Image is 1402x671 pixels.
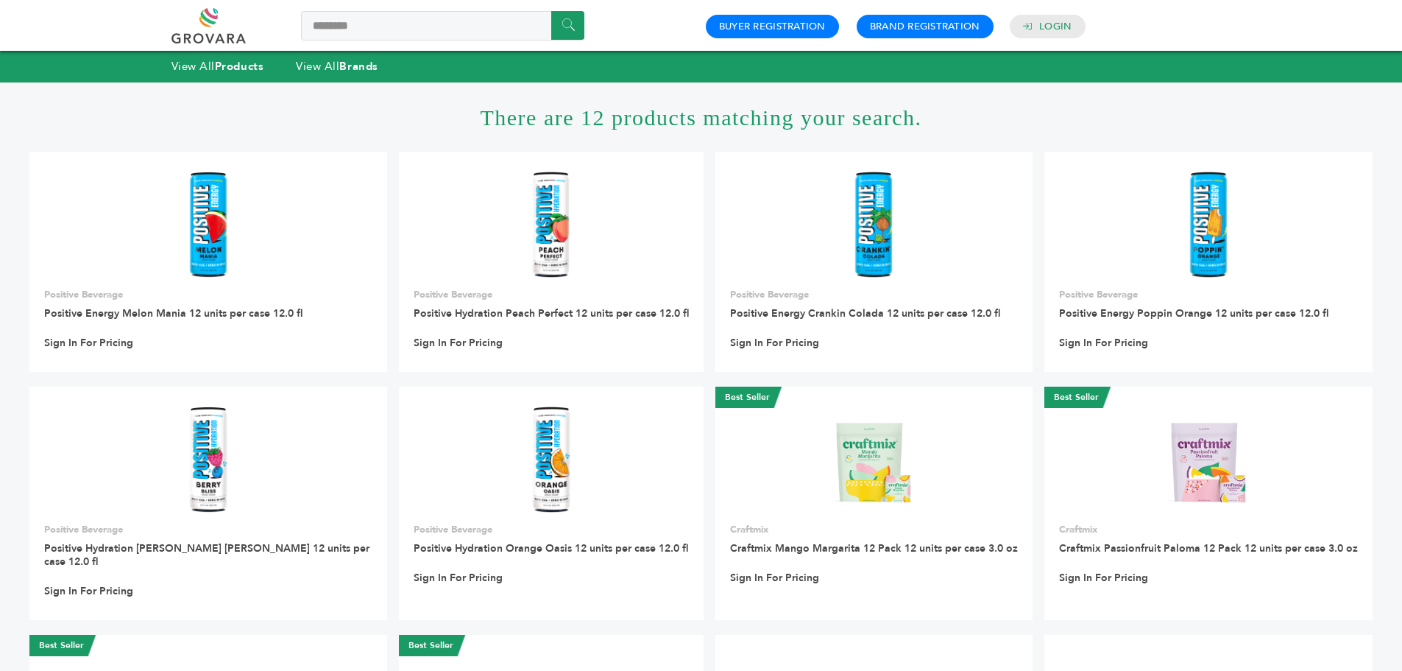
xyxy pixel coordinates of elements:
[852,172,896,278] img: Positive Energy Crankin Colada 12 units per case 12.0 fl
[1039,20,1072,33] a: Login
[719,20,826,33] a: Buyer Registration
[1059,288,1359,301] p: Positive Beverage
[1059,337,1148,350] a: Sign In For Pricing
[414,523,689,536] p: Positive Beverage
[215,59,263,74] strong: Products
[1155,407,1262,513] img: Craftmix Passionfruit Paloma 12 Pack 12 units per case 3.0 oz
[414,306,689,320] a: Positive Hydration Peach Perfect 12 units per case 12.0 fl
[44,306,302,320] a: Positive Energy Melon Mania 12 units per case 12.0 fl
[414,541,688,555] a: Positive Hydration Orange Oasis 12 units per case 12.0 fl
[296,59,378,74] a: View AllBrands
[44,523,372,536] p: Positive Beverage
[529,172,573,278] img: Positive Hydration Peach Perfect 12 units per case 12.0 fl
[414,288,689,301] p: Positive Beverage
[730,306,1000,320] a: Positive Energy Crankin Colada 12 units per case 12.0 fl
[301,11,584,41] input: Search a product or brand...
[1059,572,1148,585] a: Sign In For Pricing
[730,288,1018,301] p: Positive Beverage
[821,407,927,513] img: Craftmix Mango Margarita 12 Pack 12 units per case 3.0 oz
[339,59,378,74] strong: Brands
[186,407,230,513] img: Positive Hydration Berry Bliss 12 units per case 12.0 fl
[730,572,819,585] a: Sign In For Pricing
[730,523,1018,536] p: Craftmix
[1059,306,1328,320] a: Positive Energy Poppin Orange 12 units per case 12.0 fl
[414,337,503,350] a: Sign In For Pricing
[730,541,1018,555] a: Craftmix Mango Margarita 12 Pack 12 units per case 3.0 oz
[44,337,133,350] a: Sign In For Pricing
[529,407,573,513] img: Positive Hydration Orange Oasis 12 units per case 12.0 fl
[171,59,264,74] a: View AllProducts
[44,288,372,301] p: Positive Beverage
[44,541,369,569] a: Positive Hydration [PERSON_NAME] [PERSON_NAME] 12 units per case 12.0 fl
[1186,172,1231,278] img: Positive Energy Poppin Orange 12 units per case 12.0 fl
[44,585,133,598] a: Sign In For Pricing
[186,172,230,278] img: Positive Energy Melon Mania 12 units per case 12.0 fl
[870,20,980,33] a: Brand Registration
[1059,541,1358,555] a: Craftmix Passionfruit Paloma 12 Pack 12 units per case 3.0 oz
[730,337,819,350] a: Sign In For Pricing
[29,82,1373,152] h1: There are 12 products matching your search.
[1059,523,1359,536] p: Craftmix
[414,572,503,585] a: Sign In For Pricing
